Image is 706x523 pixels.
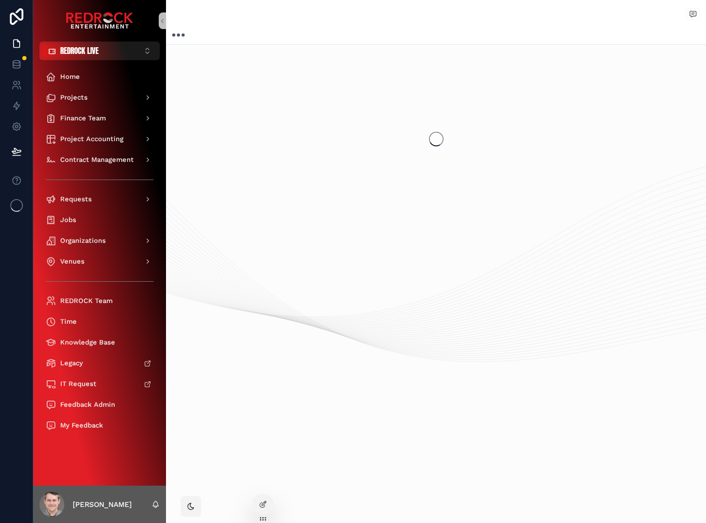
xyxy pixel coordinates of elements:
span: Home [60,73,80,81]
a: Legacy [39,354,160,373]
a: Feedback Admin [39,395,160,414]
span: Projects [60,93,88,102]
a: Home [39,67,160,86]
a: Requests [39,190,160,209]
img: App logo [66,12,133,29]
div: scrollable content [33,60,166,448]
a: Time [39,312,160,331]
a: Jobs [39,211,160,229]
p: [PERSON_NAME] [73,499,132,510]
a: Organizations [39,231,160,250]
span: Knowledge Base [60,338,115,347]
span: Time [60,318,77,326]
span: REDROCK Team [60,297,113,305]
a: IT Request [39,375,160,393]
span: Jobs [60,216,76,224]
span: Venues [60,257,85,266]
span: Project Accounting [60,135,123,143]
a: Projects [39,88,160,107]
span: REDROCK LIVE [60,46,99,56]
a: Contract Management [39,150,160,169]
a: REDROCK Team [39,292,160,310]
a: Project Accounting [39,130,160,148]
span: IT Request [60,380,96,388]
a: Finance Team [39,109,160,128]
a: Knowledge Base [39,333,160,352]
span: Contract Management [60,156,134,164]
button: Select Button [39,42,160,60]
span: Legacy [60,359,83,367]
a: Venues [39,252,160,271]
span: Feedback Admin [60,401,115,409]
span: Organizations [60,237,106,245]
span: Requests [60,195,92,203]
span: Finance Team [60,114,106,122]
a: My Feedback [39,416,160,435]
span: My Feedback [60,421,103,430]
